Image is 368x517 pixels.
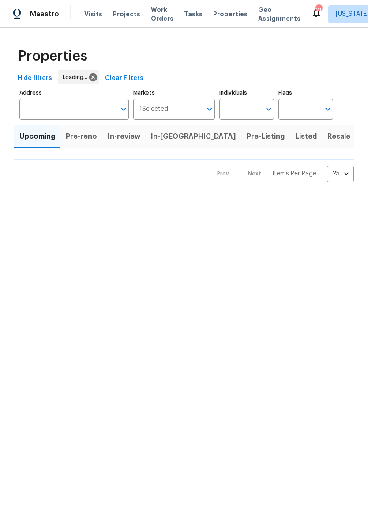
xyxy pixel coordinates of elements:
[66,130,97,143] span: Pre-reno
[19,130,55,143] span: Upcoming
[63,73,91,82] span: Loading...
[209,166,354,182] nav: Pagination Navigation
[19,90,129,95] label: Address
[105,73,143,84] span: Clear Filters
[151,130,236,143] span: In-[GEOGRAPHIC_DATA]
[263,103,275,115] button: Open
[295,130,317,143] span: Listed
[18,52,87,61] span: Properties
[278,90,333,95] label: Flags
[18,73,52,84] span: Hide filters
[315,5,322,14] div: 21
[58,70,99,84] div: Loading...
[327,162,354,185] div: 25
[247,130,285,143] span: Pre-Listing
[151,5,173,23] span: Work Orders
[113,10,140,19] span: Projects
[14,70,56,87] button: Hide filters
[84,10,102,19] span: Visits
[203,103,216,115] button: Open
[219,90,274,95] label: Individuals
[133,90,215,95] label: Markets
[30,10,59,19] span: Maestro
[327,130,350,143] span: Resale
[139,106,168,113] span: 1 Selected
[322,103,334,115] button: Open
[272,169,316,178] p: Items Per Page
[108,130,140,143] span: In-review
[117,103,130,115] button: Open
[213,10,248,19] span: Properties
[184,11,203,17] span: Tasks
[258,5,300,23] span: Geo Assignments
[101,70,147,87] button: Clear Filters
